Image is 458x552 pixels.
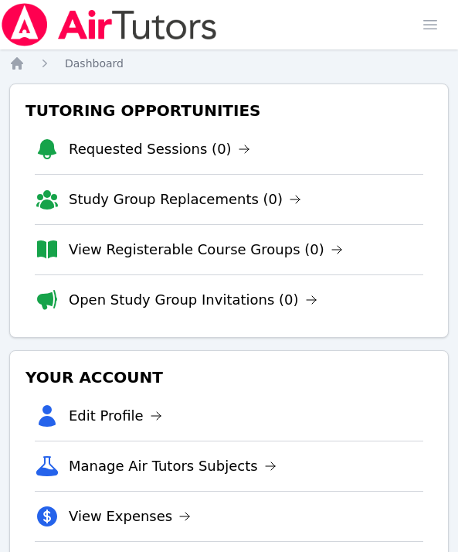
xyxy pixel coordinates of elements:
a: Edit Profile [69,405,162,427]
a: Requested Sessions (0) [69,138,250,160]
span: Dashboard [65,57,124,70]
a: Dashboard [65,56,124,71]
a: Study Group Replacements (0) [69,189,301,210]
h3: Tutoring Opportunities [22,97,436,124]
a: Manage Air Tutors Subjects [69,455,276,477]
a: View Expenses [69,506,191,527]
nav: Breadcrumb [9,56,449,71]
a: View Registerable Course Groups (0) [69,239,343,261]
a: Open Study Group Invitations (0) [69,289,317,311]
h3: Your Account [22,363,436,391]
